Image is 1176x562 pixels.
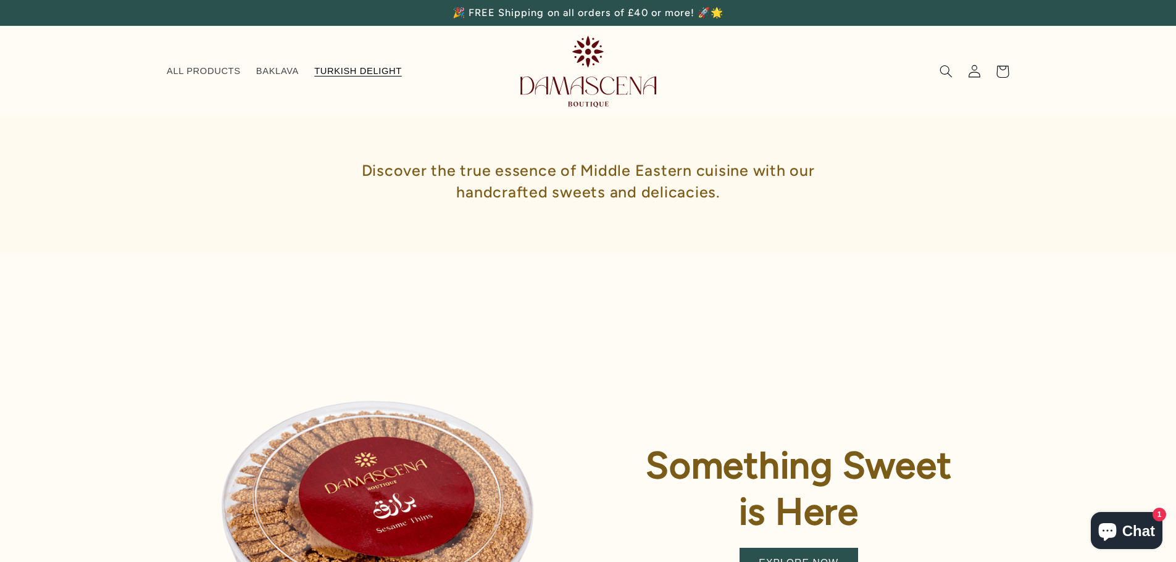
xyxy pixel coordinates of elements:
h1: Discover the true essence of Middle Eastern cuisine with our handcrafted sweets and delicacies. [317,141,860,221]
span: TURKISH DELIGHT [314,65,402,77]
a: Damascena Boutique [515,31,661,112]
span: ALL PRODUCTS [167,65,241,77]
a: ALL PRODUCTS [159,58,248,85]
span: 🎉 FREE Shipping on all orders of £40 or more! 🚀🌟 [452,7,724,19]
strong: Something Sweet is Here [646,443,951,534]
img: Damascena Boutique [520,36,656,107]
summary: Search [932,57,960,86]
inbox-online-store-chat: Shopify online store chat [1087,512,1166,552]
span: BAKLAVA [256,65,299,77]
a: TURKISH DELIGHT [307,58,410,85]
a: BAKLAVA [248,58,306,85]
